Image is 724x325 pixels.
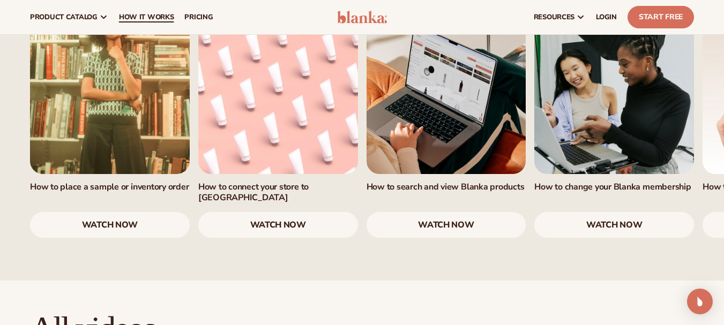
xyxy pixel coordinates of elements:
img: logo [337,11,387,24]
div: 2 / 7 [198,14,358,238]
a: Start Free [628,6,694,28]
a: watch now [198,212,358,238]
span: resources [534,13,574,21]
div: 3 / 7 [367,14,526,238]
a: watch now [367,212,526,238]
div: 4 / 7 [534,14,694,238]
a: watch now [534,212,694,238]
span: product catalog [30,13,98,21]
a: watch now [30,212,190,238]
span: How It Works [119,13,174,21]
h3: How to change your Blanka membership [534,182,694,193]
h3: How to search and view Blanka products [367,182,526,193]
div: Open Intercom Messenger [687,289,713,314]
h3: How to connect your store to [GEOGRAPHIC_DATA] [198,182,358,204]
span: pricing [184,13,213,21]
span: LOGIN [596,13,617,21]
h3: How to place a sample or inventory order [30,182,190,193]
div: 1 / 7 [30,14,190,238]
